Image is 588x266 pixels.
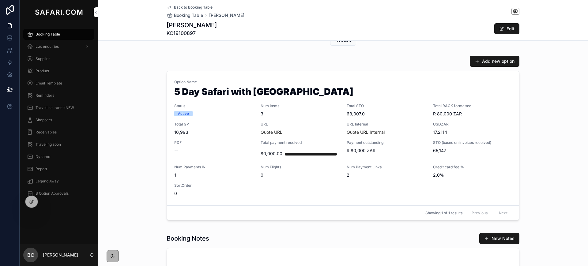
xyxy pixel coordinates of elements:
span: Shoppers [36,118,52,122]
a: Email Template [23,78,94,89]
span: R 80,000 ZAR [433,111,512,117]
span: Total STO [347,103,426,108]
span: PDF [174,140,253,145]
span: Showing 1 of 1 results [425,211,462,215]
span: Status [174,103,253,108]
a: Supplier [23,53,94,64]
span: Num Items [261,103,340,108]
span: Supplier [36,56,50,61]
span: Reminders [36,93,54,98]
a: Report [23,163,94,174]
div: Active [178,111,189,116]
span: Num Payment Links [347,165,426,170]
a: Dynamo [23,151,94,162]
h1: [PERSON_NAME] [167,21,217,29]
span: Booking Table [36,32,60,37]
span: R 80,000 ZAR [347,148,426,154]
span: SortOrder [174,183,253,188]
span: 3 [261,111,340,117]
img: App logo [34,7,84,17]
span: Total GP [174,122,253,127]
span: 65,147 [433,148,512,154]
span: Num Flights [261,165,340,170]
span: Payment outstanding [347,140,426,145]
span: 0 [261,172,340,178]
span: Lux enquiries [36,44,59,49]
a: [PERSON_NAME] [209,12,244,18]
span: Receivables [36,130,57,135]
span: Dynamo [36,154,50,159]
span: KC19100897 [167,29,217,37]
span: -- [174,148,178,154]
span: STO (based on invoices received) [433,140,512,145]
a: B Option Approvals [23,188,94,199]
span: Product [36,69,49,73]
span: Credit card fee % [433,165,512,170]
span: 1 [174,172,253,178]
a: Product [23,66,94,77]
span: Num Payments IN [174,165,253,170]
span: Traveling soon [36,142,61,147]
button: New Notes [479,233,519,244]
span: Travel Insurance NEW [36,105,74,110]
h1: 5 Day Safari with [GEOGRAPHIC_DATA] [174,87,512,99]
span: 2.0% [433,172,512,178]
span: Report [36,167,47,171]
a: Booking Table [23,29,94,40]
span: Option Name [174,80,512,84]
span: Booking Table [174,12,203,18]
span: Email Template [36,81,62,86]
a: Option Name5 Day Safari with [GEOGRAPHIC_DATA]StatusActiveNum Items3Total STO63,007.0Total RACK f... [167,71,519,205]
a: Quote URL [261,129,282,135]
a: Booking Table [167,12,203,18]
a: Reminders [23,90,94,101]
div: scrollable content [20,24,98,207]
span: 63,007.0 [347,111,426,117]
a: Back to Booking Table [167,5,213,10]
span: Total payment received [261,140,340,145]
a: Legend Away [23,176,94,187]
a: Travel Insurance NEW [23,102,94,113]
span: USDZAR [433,122,512,127]
span: 2 [347,172,426,178]
span: B Option Approvals [36,191,69,196]
a: Traveling soon [23,139,94,150]
span: Back to Booking Table [174,5,213,10]
a: Quote URL Internal [347,129,385,135]
span: 16,993 [174,129,253,135]
h1: Booking Notes [167,234,209,243]
span: URL Internal [347,122,426,127]
button: Edit [494,23,519,34]
span: URL [261,122,340,127]
div: 80,000.00 [261,148,282,160]
button: Add new option [470,56,519,67]
a: Shoppers [23,114,94,126]
p: [PERSON_NAME] [43,252,78,258]
span: Total RACK formatted [433,103,512,108]
a: Lux enquiries [23,41,94,52]
span: BC [27,251,34,259]
span: 17.2114 [433,129,512,135]
a: Receivables [23,127,94,138]
span: 0 [174,190,253,197]
span: Legend Away [36,179,59,184]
